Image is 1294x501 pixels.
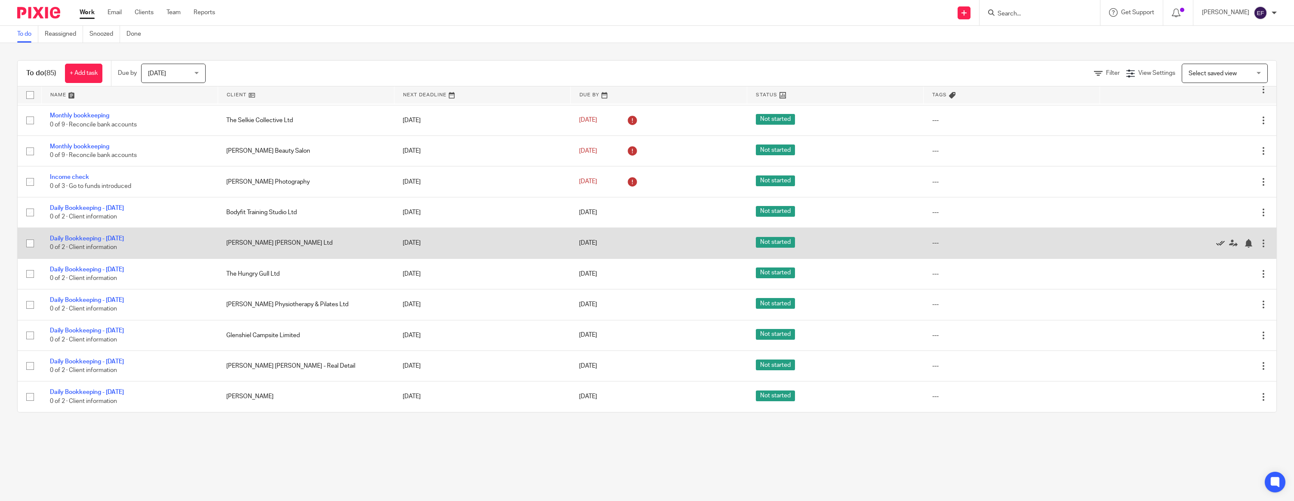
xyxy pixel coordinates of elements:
span: [DATE] [579,332,597,338]
td: [DATE] [394,197,570,227]
a: Daily Bookkeeping - [DATE] [50,328,124,334]
td: [PERSON_NAME] [PERSON_NAME] - Real Detail [218,351,394,381]
span: Not started [756,114,795,125]
td: Bodyfit Training Studio Ltd [218,197,394,227]
td: [DATE] [394,258,570,289]
span: 0 of 2 · Client information [50,398,117,404]
td: [PERSON_NAME] Physiotherapy & Pilates Ltd [218,289,394,320]
span: 0 of 3 · Go to funds introduced [50,183,131,189]
span: Not started [756,390,795,401]
td: [DATE] [394,136,570,166]
a: Daily Bookkeeping - [DATE] [50,236,124,242]
div: --- [932,270,1091,278]
div: --- [932,208,1091,217]
span: [DATE] [579,117,597,123]
td: [DATE] [394,320,570,350]
span: Not started [756,360,795,370]
a: Daily Bookkeeping - [DATE] [50,359,124,365]
span: Not started [756,298,795,309]
span: [DATE] [579,148,597,154]
td: [DATE] [394,166,570,197]
div: --- [932,331,1091,340]
a: Daily Bookkeeping - [DATE] [50,267,124,273]
td: [DATE] [394,289,570,320]
span: 0 of 2 · Client information [50,275,117,281]
a: To do [17,26,38,43]
td: The Selkie Collective Ltd [218,105,394,135]
span: 0 of 2 · Client information [50,337,117,343]
a: Work [80,8,95,17]
a: Email [108,8,122,17]
td: [PERSON_NAME] Beauty Salon [218,136,394,166]
a: Mark as done [1216,239,1229,247]
span: 0 of 2 · Client information [50,306,117,312]
span: View Settings [1138,70,1175,76]
div: --- [932,239,1091,247]
span: Not started [756,144,795,155]
span: 0 of 2 · Client information [50,367,117,373]
span: Not started [756,175,795,186]
span: Not started [756,329,795,340]
a: Clients [135,8,154,17]
div: --- [932,362,1091,370]
a: Reports [194,8,215,17]
a: Monthly bookkeeping [50,144,109,150]
span: Get Support [1121,9,1154,15]
td: [DATE] [394,228,570,258]
a: Reassigned [45,26,83,43]
span: 0 of 2 · Client information [50,245,117,251]
div: --- [932,392,1091,401]
div: --- [932,116,1091,125]
p: [PERSON_NAME] [1202,8,1249,17]
span: 0 of 9 · Reconcile bank accounts [50,152,137,158]
a: + Add task [65,64,102,83]
span: Select saved view [1189,71,1237,77]
td: The Hungry Gull Ltd [218,258,394,289]
td: [DATE] [394,381,570,412]
td: [PERSON_NAME] Photography [218,166,394,197]
span: Not started [756,237,795,248]
a: Team [166,8,181,17]
a: Daily Bookkeeping - [DATE] [50,205,124,211]
span: [DATE] [579,394,597,400]
span: Not started [756,206,795,217]
span: [DATE] [579,271,597,277]
td: [DATE] [394,351,570,381]
h1: To do [26,69,56,78]
td: Glenshiel Campsite Limited [218,320,394,350]
span: Tags [932,92,947,97]
div: --- [932,300,1091,309]
img: svg%3E [1254,6,1267,20]
span: 0 of 2 · Client information [50,214,117,220]
span: [DATE] [579,209,597,215]
a: Done [126,26,148,43]
a: Income check [50,174,89,180]
span: [DATE] [579,240,597,246]
p: Due by [118,69,137,77]
div: --- [932,147,1091,155]
img: Pixie [17,7,60,18]
a: Monthly bookkeeping [50,113,109,119]
span: (85) [44,70,56,77]
a: Snoozed [89,26,120,43]
a: Daily Bookkeeping - [DATE] [50,297,124,303]
span: [DATE] [579,301,597,307]
div: --- [932,178,1091,186]
input: Search [997,10,1074,18]
td: [PERSON_NAME] [218,381,394,412]
span: Filter [1106,70,1120,76]
a: Daily Bookkeeping - [DATE] [50,389,124,395]
span: 0 of 9 · Reconcile bank accounts [50,122,137,128]
span: [DATE] [148,71,166,77]
td: [DATE] [394,105,570,135]
span: [DATE] [579,363,597,369]
span: [DATE] [579,178,597,184]
td: [PERSON_NAME] [PERSON_NAME] Ltd [218,228,394,258]
span: Not started [756,267,795,278]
